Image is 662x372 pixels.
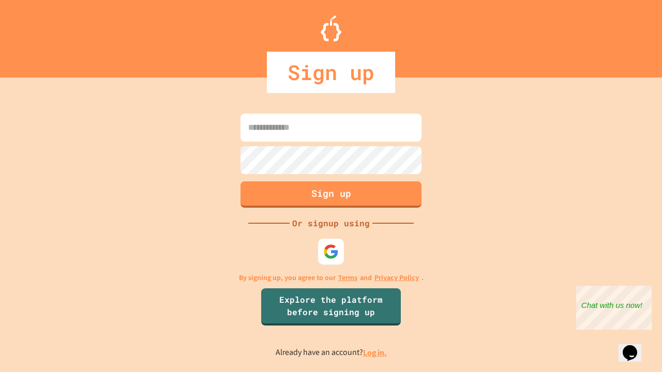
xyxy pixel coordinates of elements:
iframe: chat widget [576,286,652,330]
img: google-icon.svg [323,244,339,259]
a: Terms [338,272,357,283]
img: Logo.svg [321,16,341,41]
a: Privacy Policy [374,272,419,283]
button: Sign up [240,181,422,208]
div: Sign up [267,52,395,93]
a: Log in. [363,347,387,358]
iframe: chat widget [619,331,652,362]
div: Or signup using [290,217,372,229]
p: By signing up, you agree to our and . [239,272,424,283]
a: Explore the platform before signing up [261,288,401,326]
p: Already have an account? [276,346,387,359]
